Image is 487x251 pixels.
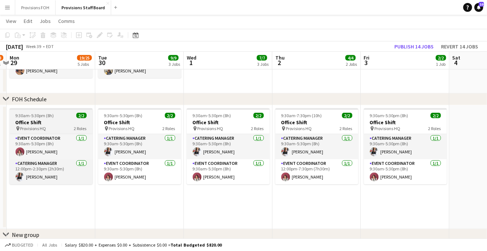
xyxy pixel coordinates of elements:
app-job-card: 9:30am-5:30pm (8h)2/2Office Shift Provisions HQ2 RolesCatering Manager1/19:30am-5:30pm (8h)[PERSO... [98,108,181,184]
span: 2 Roles [428,126,441,131]
span: 4 [451,58,461,67]
span: 2/2 [254,113,264,118]
span: 2/2 [436,55,446,61]
app-card-role: Catering Manager1/19:30am-5:30pm (8h)[PERSON_NAME] [275,134,358,159]
a: Comms [55,16,78,26]
app-job-card: 9:30am-7:30pm (10h)2/2Office Shift Provisions HQ2 RolesCatering Manager1/19:30am-5:30pm (8h)[PERS... [275,108,358,184]
span: Provisions HQ [109,126,135,131]
app-card-role: Event Coordinator1/19:30am-5:30pm (8h)[PERSON_NAME] [98,159,181,184]
span: Provisions HQ [375,126,401,131]
app-card-role: Catering Manager1/19:30am-5:30pm (8h)[PERSON_NAME] [187,134,270,159]
span: 29 [9,58,19,67]
span: 10 [479,2,484,7]
h3: Office Shift [187,119,270,126]
span: Tue [98,54,107,61]
a: Jobs [37,16,54,26]
h3: Office Shift [275,119,358,126]
div: 2 Jobs [346,61,357,67]
h3: Office Shift [10,119,93,126]
div: 3 Jobs [257,61,269,67]
span: 3 [363,58,370,67]
span: 2/2 [342,113,352,118]
span: 2 [274,58,285,67]
span: Total Budgeted $820.00 [170,242,222,248]
h3: Office Shift [364,119,447,126]
span: 4/4 [345,55,356,61]
div: Salary $820.00 + Expenses $0.00 + Subsistence $0.00 = [65,242,222,248]
span: Comms [58,18,75,24]
div: [DATE] [6,43,23,50]
button: Provisions FOH [15,0,56,15]
span: 1 [186,58,196,67]
button: Provisions Staff Board [56,0,111,15]
span: Sat [453,54,461,61]
app-job-card: 9:30am-5:30pm (8h)2/2Office Shift Provisions HQ2 RolesCatering Manager1/19:30am-5:30pm (8h)[PERSO... [364,108,447,184]
a: Edit [21,16,35,26]
span: 19/25 [77,55,92,61]
span: 2 Roles [251,126,264,131]
app-card-role: Catering Manager1/19:30am-5:30pm (8h)[PERSON_NAME] [364,134,447,159]
span: 2/2 [76,113,87,118]
div: 3 Jobs [169,61,180,67]
a: View [3,16,19,26]
span: Provisions HQ [198,126,223,131]
span: 2/2 [431,113,441,118]
span: Mon [10,54,19,61]
button: Publish 14 jobs [391,42,437,51]
app-card-role: Event Coordinator1/19:30am-5:30pm (8h)[PERSON_NAME] [364,159,447,184]
span: 7/7 [257,55,267,61]
span: View [6,18,16,24]
span: Budgeted [12,242,33,248]
span: 2 Roles [340,126,352,131]
app-card-role: Catering Manager1/112:00pm-2:30pm (2h30m)[PERSON_NAME] [10,159,93,184]
span: 9:30am-7:30pm (10h) [281,113,322,118]
app-job-card: 9:30am-5:30pm (8h)2/2Office Shift Provisions HQ2 RolesEvent Coordinator1/19:30am-5:30pm (8h)[PERS... [10,108,93,184]
app-card-role: Catering Manager1/19:30am-5:30pm (8h)[PERSON_NAME] [98,134,181,159]
div: New group [12,231,39,238]
span: All jobs [41,242,59,248]
span: Wed [187,54,196,61]
div: EDT [46,44,54,49]
span: 30 [97,58,107,67]
span: 9:30am-5:30pm (8h) [16,113,54,118]
span: 2 Roles [74,126,87,131]
span: Provisions HQ [20,126,46,131]
div: FOH Schedule [12,95,47,103]
app-card-role: Event Coordinator1/19:30am-5:30pm (8h)[PERSON_NAME] [10,134,93,159]
span: Edit [24,18,32,24]
span: 9/9 [168,55,179,61]
span: Provisions HQ [286,126,312,131]
app-job-card: 9:30am-5:30pm (8h)2/2Office Shift Provisions HQ2 RolesCatering Manager1/19:30am-5:30pm (8h)[PERSO... [187,108,270,184]
span: Jobs [40,18,51,24]
button: Budgeted [4,241,34,249]
span: 9:30am-5:30pm (8h) [193,113,231,118]
button: Revert 14 jobs [438,42,481,51]
span: 9:30am-5:30pm (8h) [370,113,408,118]
app-card-role: Event Coordinator1/19:30am-5:30pm (8h)[PERSON_NAME] [187,159,270,184]
div: 5 Jobs [77,61,92,67]
span: Week 39 [24,44,43,49]
app-card-role: Event Coordinator1/112:00pm-7:30pm (7h30m)[PERSON_NAME] [275,159,358,184]
a: 10 [474,3,483,12]
span: 2/2 [165,113,175,118]
h3: Office Shift [98,119,181,126]
div: 1 Job [436,61,446,67]
span: 2 Roles [163,126,175,131]
span: Thu [275,54,285,61]
span: 9:30am-5:30pm (8h) [104,113,143,118]
span: Fri [364,54,370,61]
